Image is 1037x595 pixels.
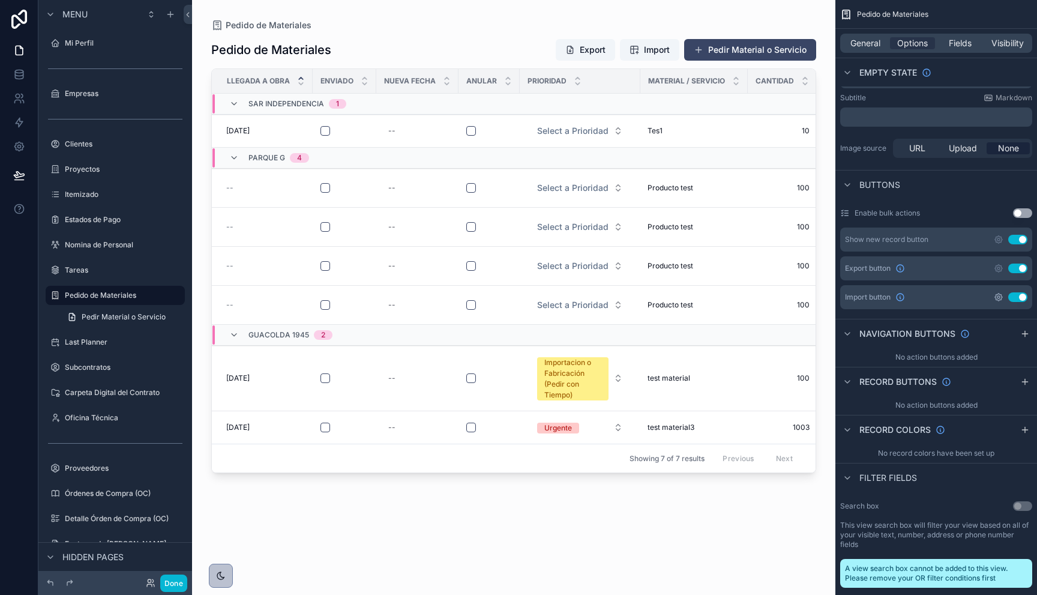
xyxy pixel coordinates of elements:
div: -- [388,183,395,193]
span: Pedir Material o Servicio [82,312,166,322]
button: Import [620,39,679,61]
span: Producto test [648,183,693,193]
span: Nueva Fecha [384,76,436,86]
div: -- [388,126,395,136]
a: Producto test [648,183,741,193]
a: -- [383,217,451,237]
span: Select a Prioridad [537,299,609,311]
a: -- [226,222,305,232]
label: Search box [840,501,879,511]
span: [DATE] [226,373,250,383]
a: -- [383,178,451,198]
button: Select Button [528,177,633,199]
a: Select Button [527,216,633,238]
span: 100 [755,261,810,271]
a: Select Button [527,416,633,439]
label: Proveedores [65,464,182,473]
a: Select Button [527,177,633,199]
button: Select Button [528,216,633,238]
span: Producto test [648,261,693,271]
a: Mi Perfil [46,34,185,53]
span: test material3 [648,423,694,432]
a: Last Planner [46,333,185,352]
span: Empty state [859,67,917,79]
span: Guacolda 1945 [248,330,309,340]
button: Export [556,39,615,61]
label: Facturas de [PERSON_NAME] [65,539,182,549]
label: Proyectos [65,165,182,174]
h1: Pedido de Materiales [211,41,331,58]
span: Record buttons [859,376,937,388]
span: test material [648,373,690,383]
div: -- [388,261,395,271]
span: Upload [949,142,977,154]
button: Pedir Material o Servicio [684,39,816,61]
span: Prioridad [528,76,567,86]
span: Parque G [248,153,285,163]
label: Carpeta Digital del Contrato [65,388,182,397]
span: Select a Prioridad [537,182,609,194]
a: Itemizado [46,185,185,204]
span: Buttons [859,179,900,191]
div: -- [388,373,395,383]
span: Select a Prioridad [537,221,609,233]
a: test material [648,373,741,383]
a: -- [226,300,305,310]
span: Filter fields [859,472,917,484]
span: Cantidad [756,76,794,86]
span: [DATE] [226,126,250,136]
span: 100 [755,183,810,193]
a: 100 [755,300,810,310]
a: Tes1 [648,126,741,136]
span: 10 [755,126,810,136]
label: Nomina de Personal [65,240,182,250]
span: Tes1 [648,126,663,136]
a: Empresas [46,84,185,103]
div: Urgente [544,423,572,433]
a: Detalle Órden de Compra (OC) [46,509,185,528]
span: Hidden pages [62,551,124,563]
span: Select a Prioridad [537,125,609,137]
label: Enable bulk actions [855,208,920,218]
span: Import [644,44,670,56]
div: No action buttons added [835,348,1037,367]
div: A view search box cannot be added to this view. Please remove your OR filter conditions first [840,559,1032,588]
label: Subcontratos [65,363,182,372]
span: -- [226,300,233,310]
span: Import button [845,292,891,302]
span: Sar Independencia [248,99,324,109]
span: Pedido de Materiales [226,19,311,31]
span: Pedido de Materiales [857,10,928,19]
span: Anular [466,76,497,86]
label: Pedido de Materiales [65,291,178,300]
a: Pedido de Materiales [46,286,185,305]
button: Select Button [528,255,633,277]
label: Oficina Técnica [65,413,182,423]
span: Navigation buttons [859,328,955,340]
div: No action buttons added [835,396,1037,415]
a: -- [383,369,451,388]
a: 100 [755,222,810,232]
a: Producto test [648,261,741,271]
label: Empresas [65,89,182,98]
a: 1003 [755,423,810,432]
a: Producto test [648,300,741,310]
div: -- [388,300,395,310]
a: Markdown [984,93,1032,103]
a: Select Button [527,351,633,406]
a: -- [383,418,451,437]
a: Clientes [46,134,185,154]
label: This view search box will filter your view based on all of your visible text, number, address or ... [840,521,1032,549]
a: [DATE] [226,126,305,136]
button: Select Button [528,417,633,438]
label: Mi Perfil [65,38,182,48]
a: Estados de Pago [46,210,185,229]
label: Tareas [65,265,182,275]
a: -- [383,295,451,315]
div: Importacion o Fabricación (Pedir con Tiempo) [544,357,601,400]
span: Producto test [648,222,693,232]
span: -- [226,183,233,193]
